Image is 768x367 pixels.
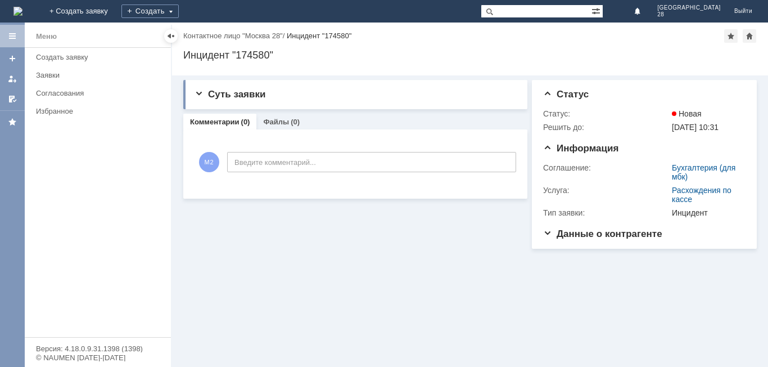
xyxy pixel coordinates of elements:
a: Контактное лицо "Москва 28" [183,32,283,40]
div: Сделать домашней страницей [743,29,756,43]
span: Суть заявки [195,89,265,100]
a: Заявки [31,66,169,84]
div: Версия: 4.18.0.9.31.1398 (1398) [36,345,160,352]
div: Тип заявки: [543,208,670,217]
div: Меню [36,30,57,43]
a: Файлы [263,118,289,126]
div: Статус: [543,109,670,118]
span: М2 [199,152,219,172]
div: Скрыть меню [164,29,178,43]
div: Решить до: [543,123,670,132]
span: 28 [657,11,721,18]
div: © NAUMEN [DATE]-[DATE] [36,354,160,361]
a: Расхождения по кассе [672,186,731,204]
div: Услуга: [543,186,670,195]
a: Создать заявку [31,48,169,66]
span: [DATE] 10:31 [672,123,719,132]
div: Согласования [36,89,164,97]
a: Бухгалтерия (для мбк) [672,163,735,181]
div: Инцидент "174580" [183,50,757,61]
div: Избранное [36,107,152,115]
img: logo [13,7,22,16]
a: Комментарии [190,118,240,126]
div: Соглашение: [543,163,670,172]
div: Создать [121,5,179,18]
div: Инцидент [672,208,741,217]
a: Мои согласования [3,90,21,108]
span: [GEOGRAPHIC_DATA] [657,5,721,11]
div: / [183,32,287,40]
div: Создать заявку [36,53,164,61]
span: Данные о контрагенте [543,229,662,239]
span: Информация [543,143,618,154]
span: Новая [672,109,702,118]
div: Заявки [36,71,164,79]
div: (0) [291,118,300,126]
a: Создать заявку [3,50,21,68]
div: (0) [241,118,250,126]
div: Инцидент "174580" [287,32,351,40]
span: Статус [543,89,589,100]
a: Перейти на домашнюю страницу [13,7,22,16]
a: Мои заявки [3,70,21,88]
div: Добавить в избранное [724,29,738,43]
span: Расширенный поиск [591,5,603,16]
a: Согласования [31,84,169,102]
